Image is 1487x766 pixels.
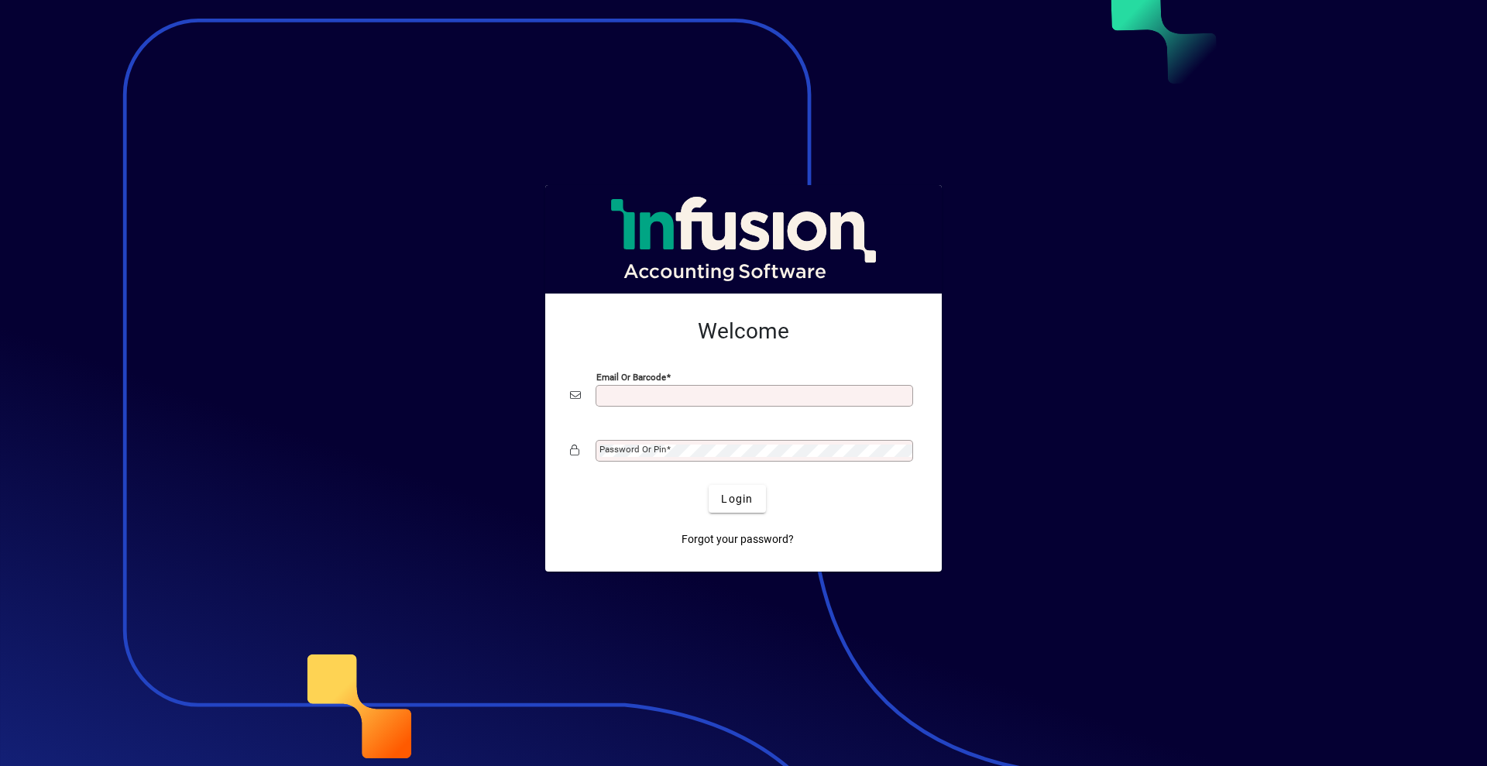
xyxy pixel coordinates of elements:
[570,318,917,345] h2: Welcome
[682,531,794,548] span: Forgot your password?
[709,485,765,513] button: Login
[721,491,753,507] span: Login
[599,444,666,455] mat-label: Password or Pin
[596,372,666,383] mat-label: Email or Barcode
[675,525,800,553] a: Forgot your password?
